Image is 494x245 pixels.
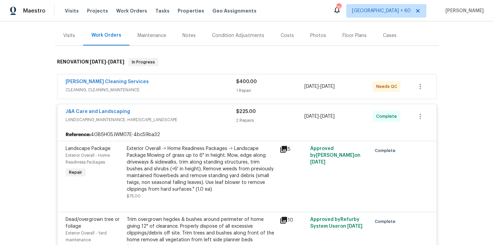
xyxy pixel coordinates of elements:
[138,32,166,39] div: Maintenance
[304,114,319,119] span: [DATE]
[178,7,204,14] span: Properties
[66,153,110,164] span: Exterior Overall - Home Readiness Packages
[336,4,341,11] div: 365
[66,231,107,242] span: Exterior Overall - Yard maintenance
[376,113,400,120] span: Complete
[116,7,147,14] span: Work Orders
[236,117,304,124] div: 2 Repairs
[57,58,124,66] h6: RENOVATION
[280,145,306,153] div: 5
[90,59,124,64] span: -
[383,32,396,39] div: Cases
[65,7,79,14] span: Visits
[155,8,170,13] span: Tasks
[66,109,130,114] a: J&A Care and Landscaping
[212,32,264,39] div: Condition Adjustments
[66,146,110,151] span: Landscape Package
[310,160,325,165] span: [DATE]
[87,7,108,14] span: Projects
[66,116,236,123] span: LANDSCAPING_MAINTENANCE, HARDSCAPE_LANDSCAPE
[320,114,335,119] span: [DATE]
[63,32,75,39] div: Visits
[66,169,85,176] span: Repair
[304,83,335,90] span: -
[236,87,304,94] div: 1 Repair
[212,7,257,14] span: Geo Assignments
[375,218,398,225] span: Complete
[280,216,306,224] div: 10
[127,194,141,198] span: $75.00
[127,216,276,243] div: Trim overgrown hegdes & bushes around perimeter of home giving 12" of clearance. Properly dispose...
[182,32,196,39] div: Notes
[127,145,276,193] div: Exterior Overall -> Home Readiness Packages -> Landscape Package Mowing of grass up to 6" in heig...
[66,131,91,138] b: Reference:
[320,84,335,89] span: [DATE]
[236,109,256,114] span: $225.00
[66,79,149,84] a: [PERSON_NAME] Cleaning Services
[310,32,326,39] div: Photos
[57,129,437,141] div: 4GBSH05JWM07E-4bc59ba32
[23,7,46,14] span: Maestro
[352,7,411,14] span: [GEOGRAPHIC_DATA] + 60
[108,59,124,64] span: [DATE]
[304,113,335,120] span: -
[375,147,398,154] span: Complete
[236,79,257,84] span: $400.00
[66,87,236,93] span: CLEANING, CLEANING_MAINTENANCE
[310,146,360,165] span: Approved by [PERSON_NAME] on
[347,224,363,229] span: [DATE]
[443,7,484,14] span: [PERSON_NAME]
[376,83,400,90] span: Needs QC
[310,217,363,229] span: Approved by Refurby System User on
[342,32,367,39] div: Floor Plans
[281,32,294,39] div: Costs
[66,217,120,229] span: Dead/overgrown tree or foliage
[55,51,439,73] div: RENOVATION [DATE]-[DATE]In Progress
[304,84,319,89] span: [DATE]
[91,32,121,39] div: Work Orders
[90,59,106,64] span: [DATE]
[129,59,158,65] span: In Progress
